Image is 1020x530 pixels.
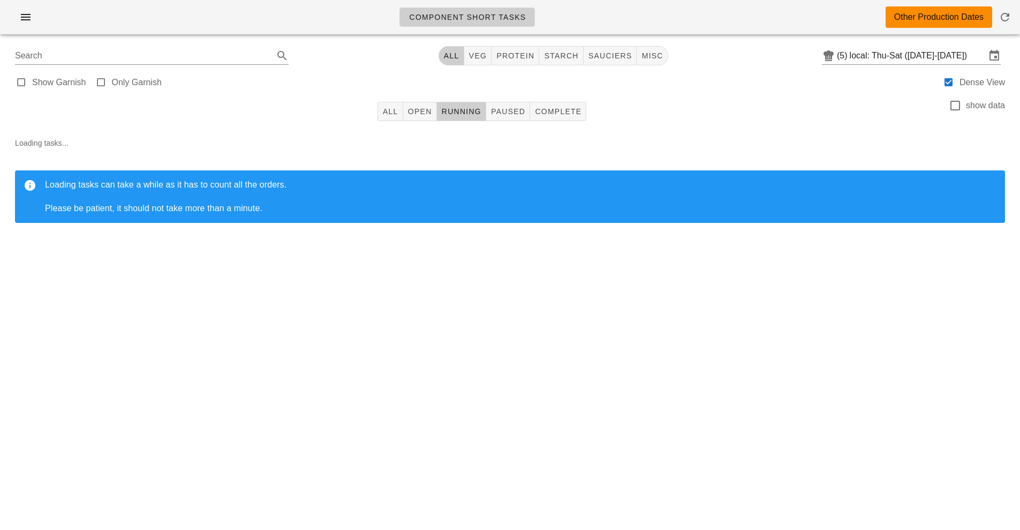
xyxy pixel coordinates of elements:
span: All [382,107,398,116]
span: starch [543,51,578,60]
button: All [377,102,403,121]
div: (5) [837,50,850,61]
label: show data [966,100,1005,111]
button: Open [403,102,437,121]
label: Only Garnish [112,77,162,88]
span: Paused [490,107,525,116]
button: Paused [486,102,530,121]
span: sauciers [588,51,632,60]
a: Component Short Tasks [399,8,535,27]
button: sauciers [584,46,637,65]
button: All [439,46,464,65]
div: Other Production Dates [894,11,984,24]
div: Loading tasks... [6,129,1014,240]
button: Running [437,102,486,121]
div: Loading tasks can take a while as it has to count all the orders. Please be patient, it should no... [45,179,996,214]
label: Dense View [959,77,1005,88]
span: All [443,51,459,60]
button: veg [464,46,492,65]
span: Running [441,107,481,116]
button: misc [637,46,668,65]
span: Complete [534,107,581,116]
span: Open [407,107,432,116]
button: protein [492,46,539,65]
span: protein [496,51,534,60]
span: Component Short Tasks [409,13,526,21]
span: veg [469,51,487,60]
label: Show Garnish [32,77,86,88]
button: starch [539,46,583,65]
span: misc [641,51,663,60]
button: Complete [530,102,586,121]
